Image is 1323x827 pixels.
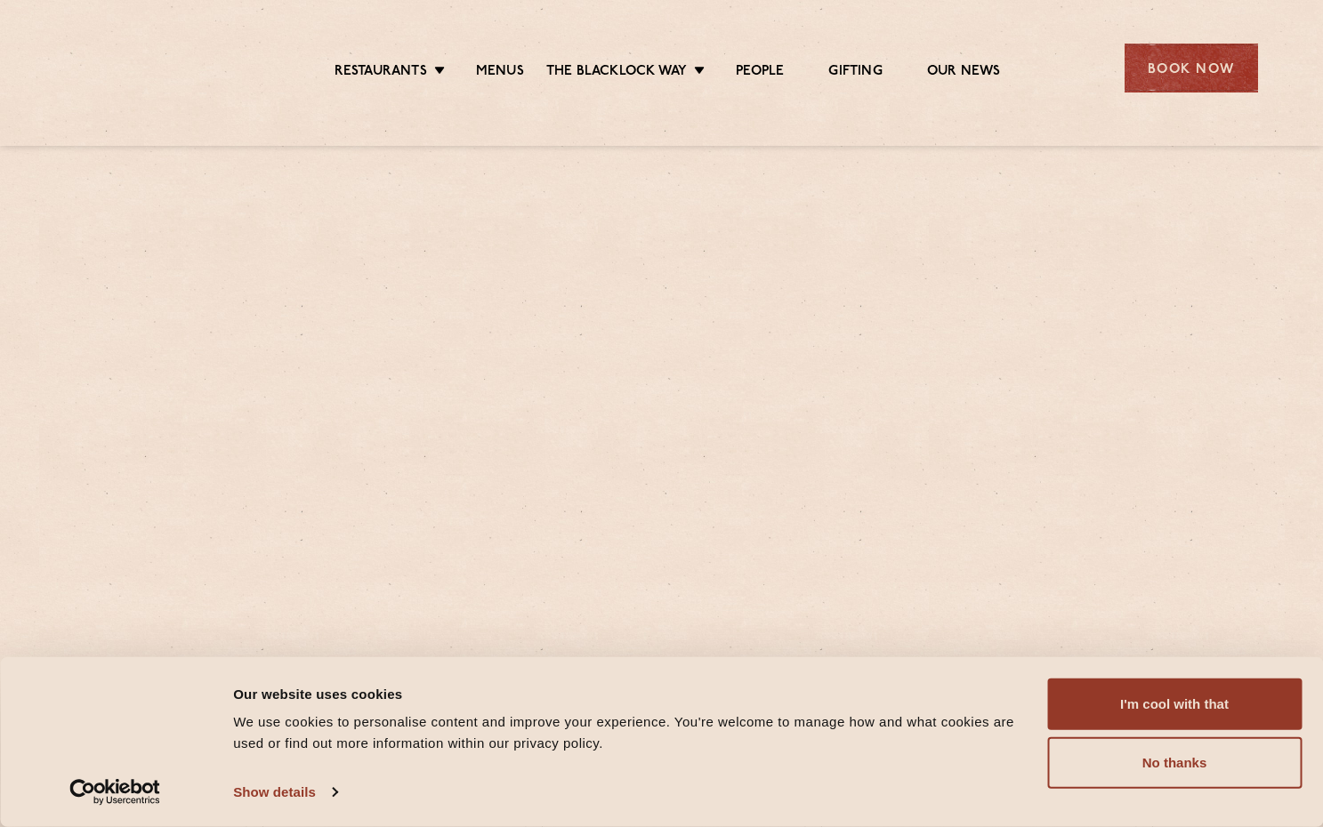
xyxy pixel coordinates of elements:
div: We use cookies to personalise content and improve your experience. You're welcome to manage how a... [233,711,1027,754]
a: Menus [476,63,524,83]
div: Our website uses cookies [233,683,1027,704]
a: People [736,63,784,83]
a: Show details [233,779,336,806]
a: Our News [927,63,1001,83]
a: The Blacklock Way [546,63,687,83]
button: No thanks [1047,737,1302,789]
img: svg%3E [66,17,220,119]
div: Book Now [1125,44,1258,92]
a: Usercentrics Cookiebot - opens in a new window [37,779,193,806]
a: Gifting [828,63,882,83]
a: Restaurants [335,63,427,83]
button: I'm cool with that [1047,678,1302,730]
